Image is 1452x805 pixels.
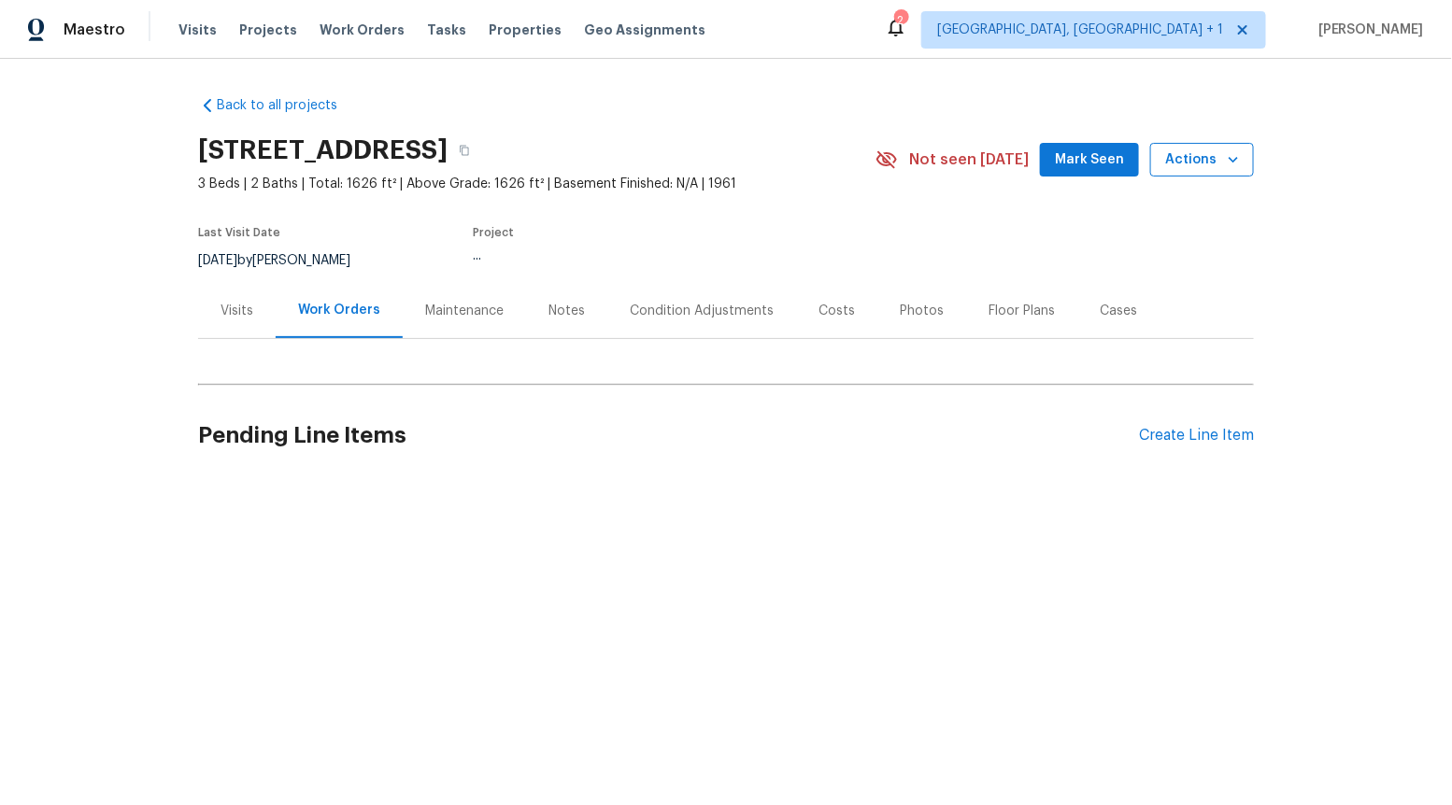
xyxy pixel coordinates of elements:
span: 3 Beds | 2 Baths | Total: 1626 ft² | Above Grade: 1626 ft² | Basement Finished: N/A | 1961 [198,175,875,193]
span: Actions [1165,148,1239,172]
h2: [STREET_ADDRESS] [198,141,448,160]
div: 2 [894,11,907,30]
div: Cases [1100,302,1137,320]
span: Properties [489,21,562,39]
div: Notes [548,302,585,320]
div: Condition Adjustments [630,302,774,320]
div: Create Line Item [1139,427,1254,445]
button: Actions [1150,143,1254,177]
div: Floor Plans [989,302,1055,320]
span: Projects [239,21,297,39]
button: Copy Address [448,134,481,167]
span: Last Visit Date [198,227,280,238]
span: Visits [178,21,217,39]
span: Maestro [64,21,125,39]
div: Work Orders [298,301,380,319]
div: Photos [900,302,944,320]
span: [GEOGRAPHIC_DATA], [GEOGRAPHIC_DATA] + 1 [937,21,1223,39]
span: Project [473,227,514,238]
div: Visits [221,302,253,320]
h2: Pending Line Items [198,392,1139,479]
span: [DATE] [198,254,237,267]
div: by [PERSON_NAME] [198,249,373,272]
span: Work Orders [320,21,405,39]
div: Maintenance [425,302,504,320]
span: Mark Seen [1055,148,1124,172]
div: Costs [819,302,855,320]
span: Not seen [DATE] [909,150,1029,169]
a: Back to all projects [198,96,377,115]
span: Geo Assignments [584,21,705,39]
div: ... [473,249,832,262]
span: [PERSON_NAME] [1311,21,1424,39]
button: Mark Seen [1040,143,1139,177]
span: Tasks [427,23,466,36]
